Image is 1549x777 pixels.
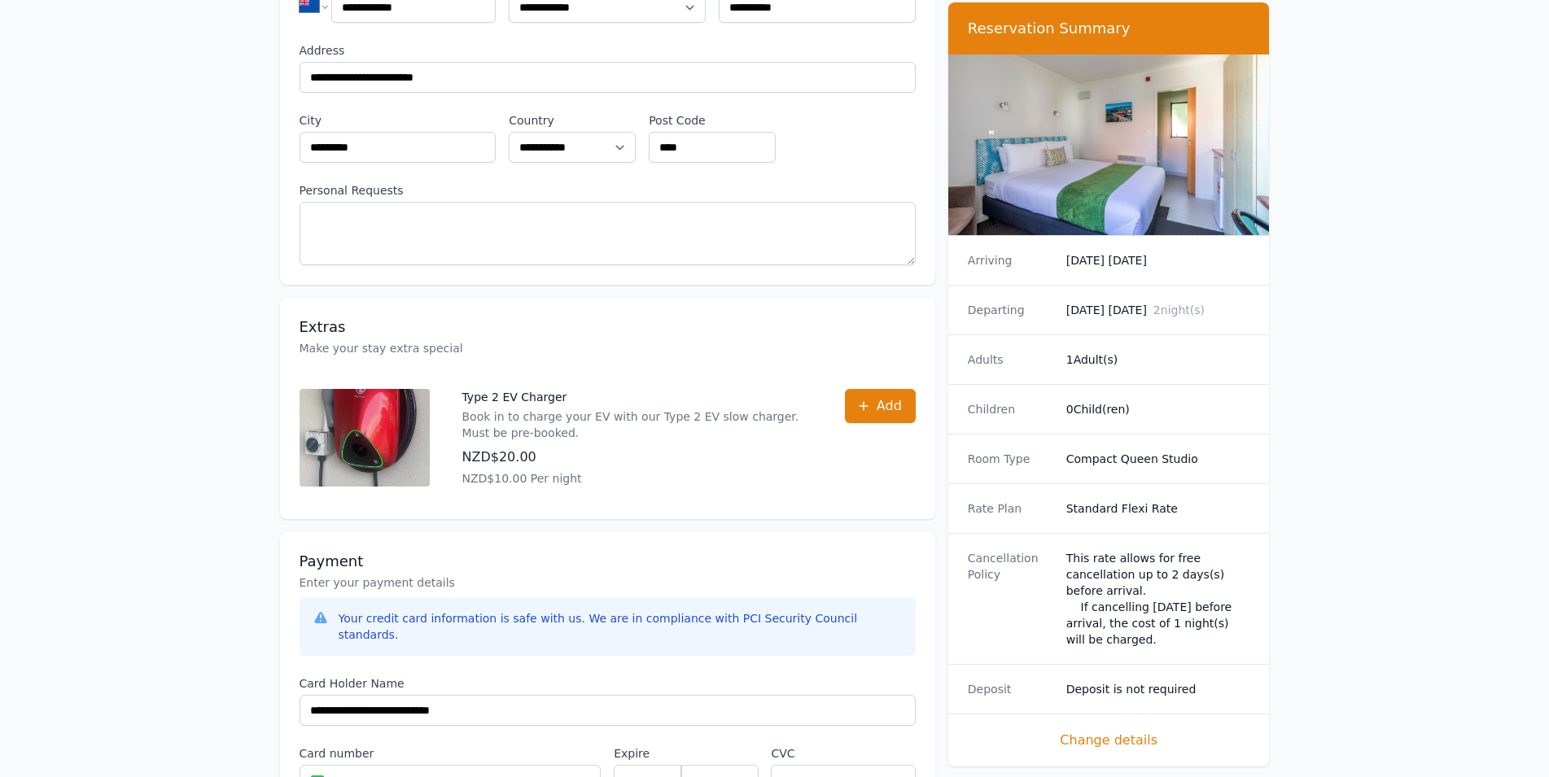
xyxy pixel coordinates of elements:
[1066,351,1250,368] dd: 1 Adult(s)
[968,451,1053,467] dt: Room Type
[1153,303,1205,316] span: 2 night(s)
[1066,401,1250,417] dd: 0 Child(ren)
[509,112,636,129] label: Country
[968,302,1053,318] dt: Departing
[649,112,776,129] label: Post Code
[300,675,916,692] label: Card Holder Name
[300,340,916,356] p: Make your stay extra special
[968,731,1250,750] span: Change details
[1066,451,1250,467] dd: Compact Queen Studio
[462,408,812,441] p: Book in to charge your EV with our Type 2 EV slow charger. Must be pre-booked.
[300,745,602,762] label: Card number
[462,447,812,467] p: NZD$20.00
[845,389,916,423] button: Add
[968,401,1053,417] dt: Children
[771,745,915,762] label: CVC
[1066,302,1250,318] dd: [DATE] [DATE]
[1066,252,1250,268] dd: [DATE] [DATE]
[877,396,902,416] span: Add
[339,610,903,643] div: Your credit card information is safe with us. We are in compliance with PCI Security Council stan...
[1066,681,1250,697] dd: Deposit is not required
[614,745,681,762] label: Expire
[300,112,497,129] label: City
[300,42,916,59] label: Address
[462,389,812,405] p: Type 2 EV Charger
[968,252,1053,268] dt: Arriving
[1066,550,1250,648] div: This rate allows for free cancellation up to 2 days(s) before arrival. If cancelling [DATE] befor...
[968,681,1053,697] dt: Deposit
[462,470,812,487] p: NZD$10.00 Per night
[300,574,916,591] p: Enter your payment details
[300,389,430,487] img: Type 2 EV Charger
[681,745,758,762] label: .
[1066,500,1250,517] dd: Standard Flexi Rate
[968,19,1250,38] h3: Reservation Summary
[948,55,1270,235] img: Compact Queen Studio
[300,317,916,337] h3: Extras
[300,182,916,199] label: Personal Requests
[968,500,1053,517] dt: Rate Plan
[968,550,1053,648] dt: Cancellation Policy
[300,552,916,571] h3: Payment
[968,351,1053,368] dt: Adults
